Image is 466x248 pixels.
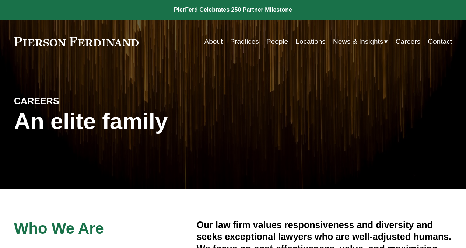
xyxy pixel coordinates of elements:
a: About [204,35,223,49]
h4: CAREERS [14,95,123,107]
a: People [266,35,288,49]
a: Practices [230,35,259,49]
a: folder dropdown [333,35,388,49]
a: Contact [428,35,452,49]
span: News & Insights [333,35,383,48]
a: Careers [396,35,421,49]
a: Locations [295,35,325,49]
span: Who We Are [14,220,104,237]
h1: An elite family [14,108,233,134]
